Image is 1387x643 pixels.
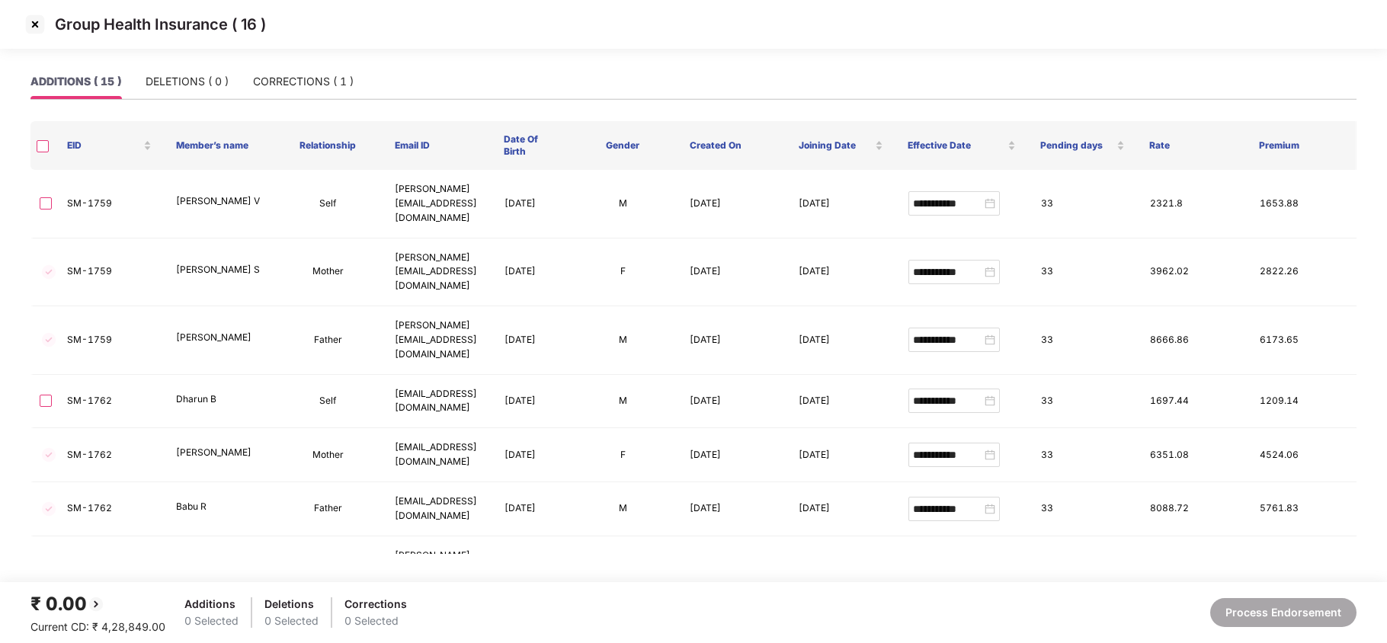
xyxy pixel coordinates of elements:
[23,12,47,37] img: svg+xml;base64,PHN2ZyBpZD0iQ3Jvc3MtMzJ4MzIiIHhtbG5zPSJodHRwOi8vd3d3LnczLm9yZy8yMDAwL3N2ZyIgd2lkdG...
[55,536,164,605] td: SM-1768
[786,375,895,429] td: [DATE]
[492,375,569,429] td: [DATE]
[677,121,786,170] th: Created On
[786,536,895,605] td: [DATE]
[55,428,164,482] td: SM-1762
[895,121,1028,170] th: Effective Date
[1137,121,1246,170] th: Rate
[1248,536,1357,605] td: 1209.14
[55,306,164,375] td: SM-1759
[30,590,165,619] div: ₹ 0.00
[1029,375,1138,429] td: 33
[146,73,229,90] div: DELETIONS ( 0 )
[176,263,261,277] p: [PERSON_NAME] S
[30,620,165,633] span: Current CD: ₹ 4,28,849.00
[164,121,273,170] th: Member’s name
[55,15,266,34] p: Group Health Insurance ( 16 )
[383,121,492,170] th: Email ID
[30,73,121,90] div: ADDITIONS ( 15 )
[492,306,569,375] td: [DATE]
[383,238,492,307] td: [PERSON_NAME][EMAIL_ADDRESS][DOMAIN_NAME]
[908,139,1004,152] span: Effective Date
[176,392,261,407] p: Dharun B
[569,306,677,375] td: M
[1248,482,1357,536] td: 5761.83
[677,375,786,429] td: [DATE]
[1138,428,1247,482] td: 6351.08
[786,428,895,482] td: [DATE]
[274,121,383,170] th: Relationship
[184,596,239,613] div: Additions
[569,536,677,605] td: M
[383,482,492,536] td: [EMAIL_ADDRESS][DOMAIN_NAME]
[492,482,569,536] td: [DATE]
[677,428,786,482] td: [DATE]
[1029,482,1138,536] td: 33
[569,428,677,482] td: F
[1248,375,1357,429] td: 1209.14
[274,536,383,605] td: Self
[492,121,568,170] th: Date Of Birth
[1138,238,1247,307] td: 3962.02
[677,238,786,307] td: [DATE]
[1248,238,1357,307] td: 2822.26
[40,263,58,281] img: svg+xml;base64,PHN2ZyBpZD0iVGljay0zMngzMiIgeG1sbnM9Imh0dHA6Ly93d3cudzMub3JnLzIwMDAvc3ZnIiB3aWR0aD...
[1029,238,1138,307] td: 33
[492,428,569,482] td: [DATE]
[274,306,383,375] td: Father
[383,306,492,375] td: [PERSON_NAME][EMAIL_ADDRESS][DOMAIN_NAME]
[274,428,383,482] td: Mother
[1138,375,1247,429] td: 1697.44
[1138,306,1247,375] td: 8666.86
[274,170,383,238] td: Self
[1248,306,1357,375] td: 6173.65
[383,375,492,429] td: [EMAIL_ADDRESS][DOMAIN_NAME]
[55,375,164,429] td: SM-1762
[1138,170,1247,238] td: 2321.8
[264,596,319,613] div: Deletions
[1210,598,1357,627] button: Process Endorsement
[677,536,786,605] td: [DATE]
[1029,536,1138,605] td: 33
[274,482,383,536] td: Father
[344,613,407,629] div: 0 Selected
[176,194,261,209] p: [PERSON_NAME] V
[786,121,895,170] th: Joining Date
[786,482,895,536] td: [DATE]
[786,238,895,307] td: [DATE]
[492,536,569,605] td: [DATE]
[184,613,239,629] div: 0 Selected
[55,238,164,307] td: SM-1759
[344,596,407,613] div: Corrections
[383,170,492,238] td: [PERSON_NAME][EMAIL_ADDRESS][DOMAIN_NAME]
[568,121,677,170] th: Gender
[40,500,58,518] img: svg+xml;base64,PHN2ZyBpZD0iVGljay0zMngzMiIgeG1sbnM9Imh0dHA6Ly93d3cudzMub3JnLzIwMDAvc3ZnIiB3aWR0aD...
[176,500,261,514] p: Babu R
[264,613,319,629] div: 0 Selected
[176,446,261,460] p: [PERSON_NAME]
[67,139,140,152] span: EID
[492,238,569,307] td: [DATE]
[55,170,164,238] td: SM-1759
[40,446,58,464] img: svg+xml;base64,PHN2ZyBpZD0iVGljay0zMngzMiIgeG1sbnM9Imh0dHA6Ly93d3cudzMub3JnLzIwMDAvc3ZnIiB3aWR0aD...
[677,482,786,536] td: [DATE]
[253,73,354,90] div: CORRECTIONS ( 1 )
[1248,170,1357,238] td: 1653.88
[87,595,105,613] img: svg+xml;base64,PHN2ZyBpZD0iQmFjay0yMHgyMCIgeG1sbnM9Imh0dHA6Ly93d3cudzMub3JnLzIwMDAvc3ZnIiB3aWR0aD...
[274,238,383,307] td: Mother
[1029,306,1138,375] td: 33
[176,331,261,345] p: [PERSON_NAME]
[55,482,164,536] td: SM-1762
[492,170,569,238] td: [DATE]
[569,482,677,536] td: M
[786,306,895,375] td: [DATE]
[383,428,492,482] td: [EMAIL_ADDRESS][DOMAIN_NAME]
[569,170,677,238] td: M
[1247,121,1356,170] th: Premium
[569,375,677,429] td: M
[786,170,895,238] td: [DATE]
[1029,428,1138,482] td: 33
[1028,121,1137,170] th: Pending days
[55,121,164,170] th: EID
[1248,428,1357,482] td: 4524.06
